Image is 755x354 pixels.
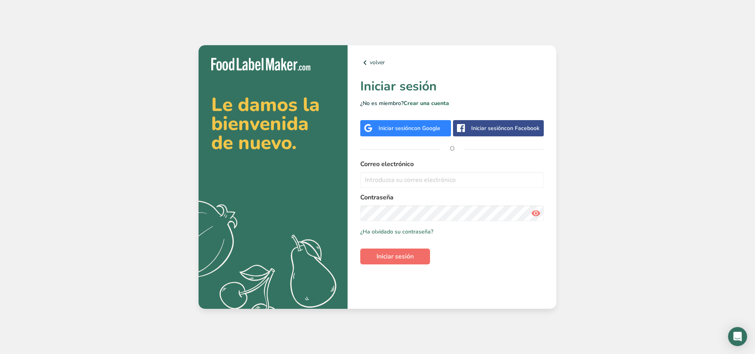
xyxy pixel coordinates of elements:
[360,249,430,264] button: Iniciar sesión
[403,100,449,107] a: Crear una cuenta
[504,124,539,132] span: con Facebook
[211,95,335,152] h2: Le damos la bienvenida de nuevo.
[377,252,414,261] span: Iniciar sesión
[360,58,544,67] a: volver
[378,124,440,132] div: Iniciar sesión
[360,159,544,169] label: Correo electrónico
[360,172,544,188] input: Introduzca su correo electrónico
[360,99,544,107] p: ¿No es miembro?
[360,77,544,96] h1: Iniciar sesión
[211,58,310,71] img: Food Label Maker
[728,327,747,346] div: Open Intercom Messenger
[360,193,544,202] label: Contraseña
[471,124,539,132] div: Iniciar sesión
[440,137,464,161] span: O
[411,124,440,132] span: con Google
[360,228,433,236] a: ¿Ha olvidado su contraseña?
